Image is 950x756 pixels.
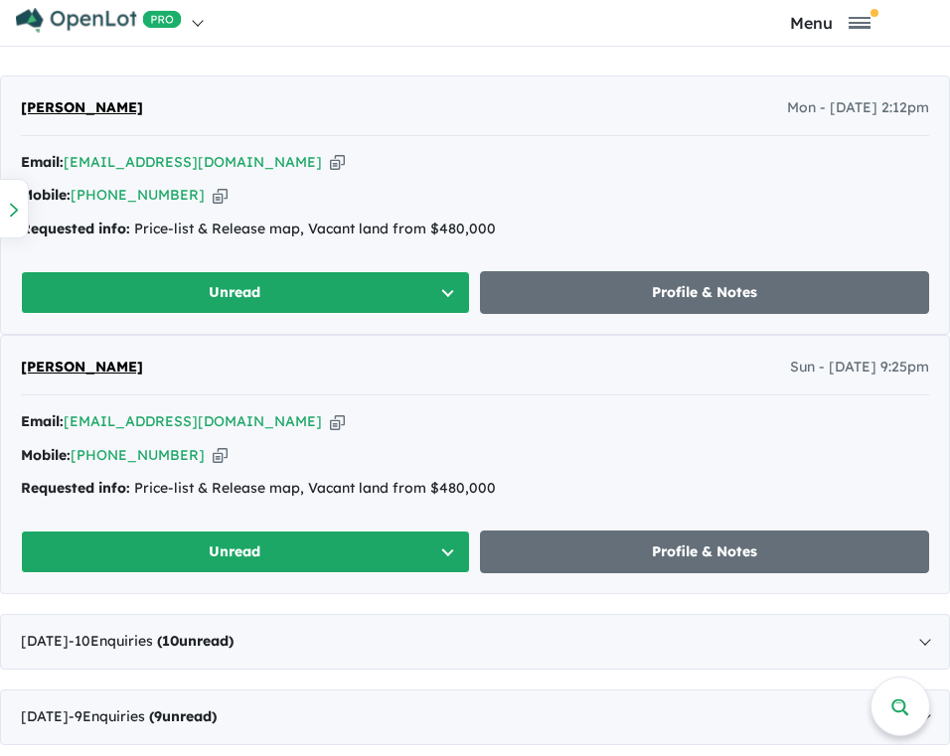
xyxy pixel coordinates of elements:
[21,358,143,376] span: [PERSON_NAME]
[21,153,64,171] strong: Email:
[21,446,71,464] strong: Mobile:
[71,446,205,464] a: [PHONE_NUMBER]
[21,220,130,237] strong: Requested info:
[149,707,217,725] strong: ( unread)
[480,530,929,573] a: Profile & Notes
[21,186,71,204] strong: Mobile:
[16,8,182,33] img: Openlot PRO Logo White
[213,185,228,206] button: Copy
[715,13,946,32] button: Toggle navigation
[21,218,929,241] div: Price-list & Release map, Vacant land from $480,000
[790,356,929,379] span: Sun - [DATE] 9:25pm
[21,530,470,573] button: Unread
[21,412,64,430] strong: Email:
[64,153,322,171] a: [EMAIL_ADDRESS][DOMAIN_NAME]
[154,707,162,725] span: 9
[162,632,179,650] span: 10
[21,479,130,497] strong: Requested info:
[21,477,929,501] div: Price-list & Release map, Vacant land from $480,000
[480,271,929,314] a: Profile & Notes
[213,445,228,466] button: Copy
[21,96,143,120] a: [PERSON_NAME]
[21,356,143,379] a: [PERSON_NAME]
[330,411,345,432] button: Copy
[21,271,470,314] button: Unread
[69,707,217,725] span: - 9 Enquir ies
[157,632,234,650] strong: ( unread)
[21,98,143,116] span: [PERSON_NAME]
[787,96,929,120] span: Mon - [DATE] 2:12pm
[330,152,345,173] button: Copy
[69,632,234,650] span: - 10 Enquir ies
[71,186,205,204] a: [PHONE_NUMBER]
[64,412,322,430] a: [EMAIL_ADDRESS][DOMAIN_NAME]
